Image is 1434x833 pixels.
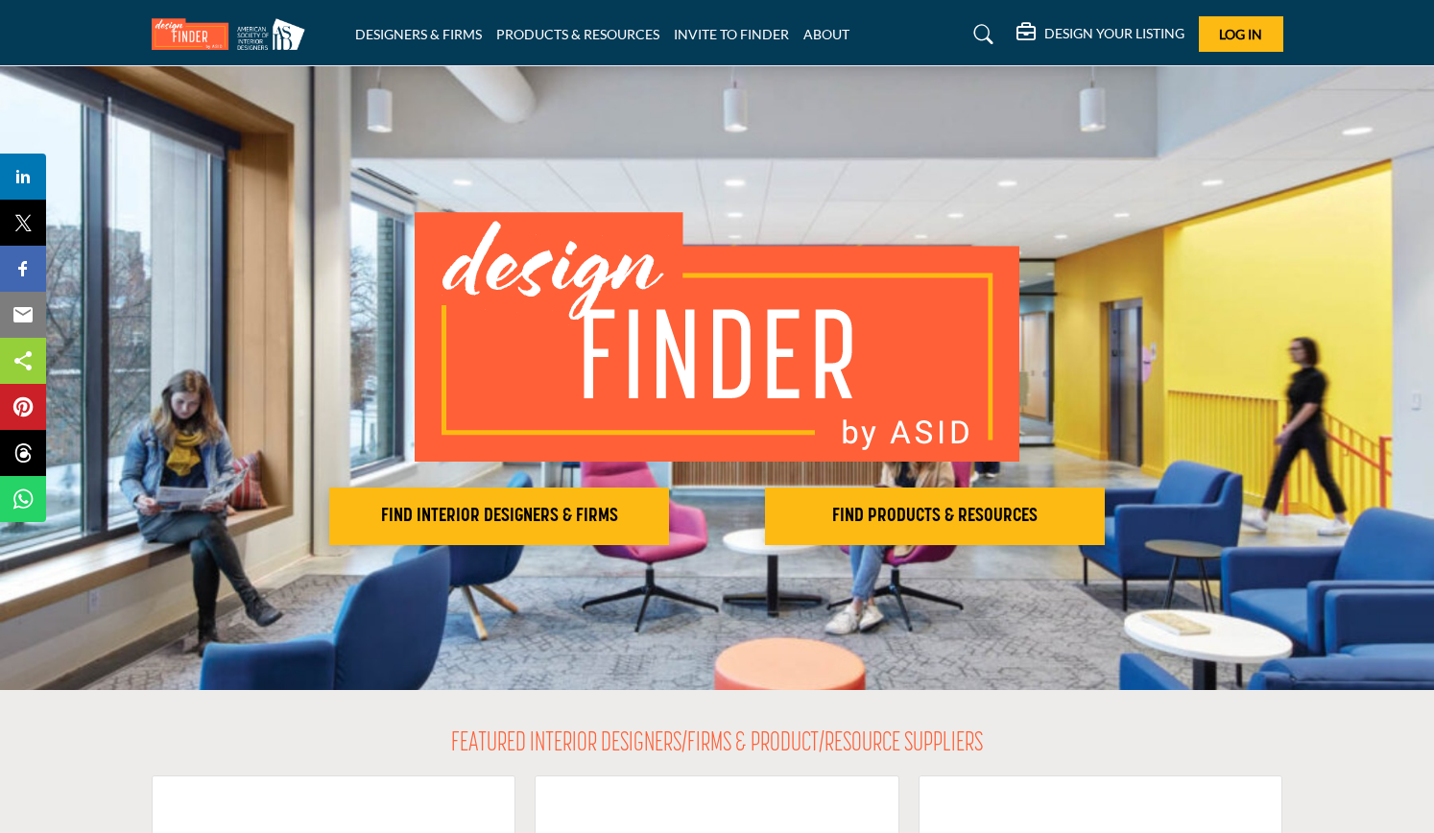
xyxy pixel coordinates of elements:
a: ABOUT [803,26,849,42]
span: Log In [1219,26,1262,42]
div: DESIGN YOUR LISTING [1016,23,1184,46]
h5: DESIGN YOUR LISTING [1044,25,1184,42]
h2: FIND INTERIOR DESIGNERS & FIRMS [335,505,663,528]
a: INVITE TO FINDER [674,26,789,42]
button: FIND PRODUCTS & RESOURCES [765,488,1105,545]
button: Log In [1199,16,1283,52]
h2: FEATURED INTERIOR DESIGNERS/FIRMS & PRODUCT/RESOURCE SUPPLIERS [451,728,983,761]
a: Search [955,19,1006,50]
img: Site Logo [152,18,315,50]
img: image [415,212,1019,462]
a: PRODUCTS & RESOURCES [496,26,659,42]
button: FIND INTERIOR DESIGNERS & FIRMS [329,488,669,545]
a: DESIGNERS & FIRMS [355,26,482,42]
h2: FIND PRODUCTS & RESOURCES [771,505,1099,528]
